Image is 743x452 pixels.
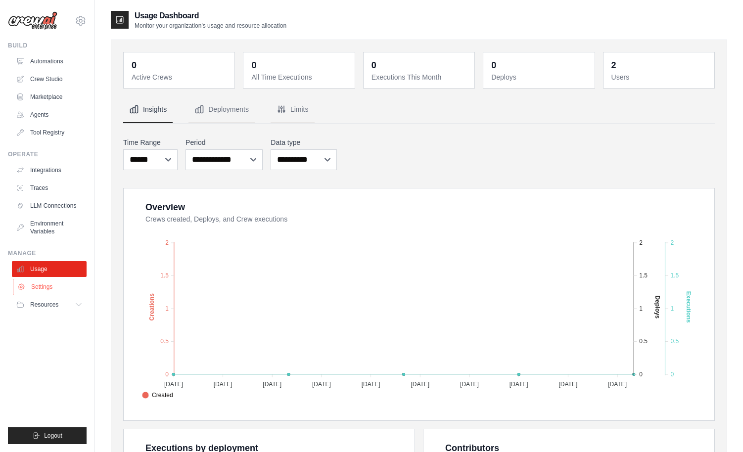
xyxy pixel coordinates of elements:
a: Agents [12,107,87,123]
tspan: [DATE] [460,381,479,388]
tspan: [DATE] [411,381,429,388]
a: Integrations [12,162,87,178]
tspan: [DATE] [362,381,380,388]
img: Logo [8,11,57,30]
tspan: 1 [165,305,169,312]
tspan: 1 [670,305,674,312]
tspan: 0 [670,371,674,378]
button: Insights [123,96,173,123]
button: Resources [12,297,87,313]
label: Time Range [123,137,178,147]
h2: Usage Dashboard [135,10,286,22]
tspan: [DATE] [312,381,331,388]
nav: Tabs [123,96,715,123]
text: Deploys [654,295,661,318]
tspan: 0 [165,371,169,378]
tspan: 1.5 [160,272,169,279]
tspan: [DATE] [608,381,627,388]
div: 2 [611,58,616,72]
button: Limits [271,96,315,123]
a: Settings [13,279,88,295]
dt: Deploys [491,72,588,82]
tspan: 0 [639,371,643,378]
a: Usage [12,261,87,277]
tspan: [DATE] [510,381,528,388]
tspan: 1.5 [670,272,679,279]
span: Created [142,391,173,400]
a: Tool Registry [12,125,87,140]
tspan: [DATE] [263,381,281,388]
tspan: 1 [639,305,643,312]
text: Creations [148,293,155,321]
a: Crew Studio [12,71,87,87]
a: Traces [12,180,87,196]
tspan: 0.5 [670,338,679,345]
dt: All Time Executions [251,72,348,82]
div: 0 [251,58,256,72]
tspan: [DATE] [214,381,232,388]
div: 0 [491,58,496,72]
button: Logout [8,427,87,444]
a: Marketplace [12,89,87,105]
text: Executions [685,291,692,323]
a: Automations [12,53,87,69]
div: Manage [8,249,87,257]
tspan: 1.5 [639,272,648,279]
span: Resources [30,301,58,309]
div: 0 [132,58,137,72]
p: Monitor your organization's usage and resource allocation [135,22,286,30]
div: Operate [8,150,87,158]
dt: Crews created, Deploys, and Crew executions [145,214,702,224]
tspan: 0.5 [639,338,648,345]
a: Environment Variables [12,216,87,239]
button: Deployments [188,96,255,123]
tspan: 0.5 [160,338,169,345]
dt: Users [611,72,708,82]
label: Period [186,137,263,147]
tspan: 2 [670,239,674,246]
dt: Executions This Month [371,72,468,82]
tspan: [DATE] [558,381,577,388]
span: Logout [44,432,62,440]
tspan: 2 [639,239,643,246]
div: Overview [145,200,185,214]
tspan: 2 [165,239,169,246]
div: 0 [371,58,376,72]
tspan: [DATE] [164,381,183,388]
div: Build [8,42,87,49]
label: Data type [271,137,337,147]
a: LLM Connections [12,198,87,214]
dt: Active Crews [132,72,229,82]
